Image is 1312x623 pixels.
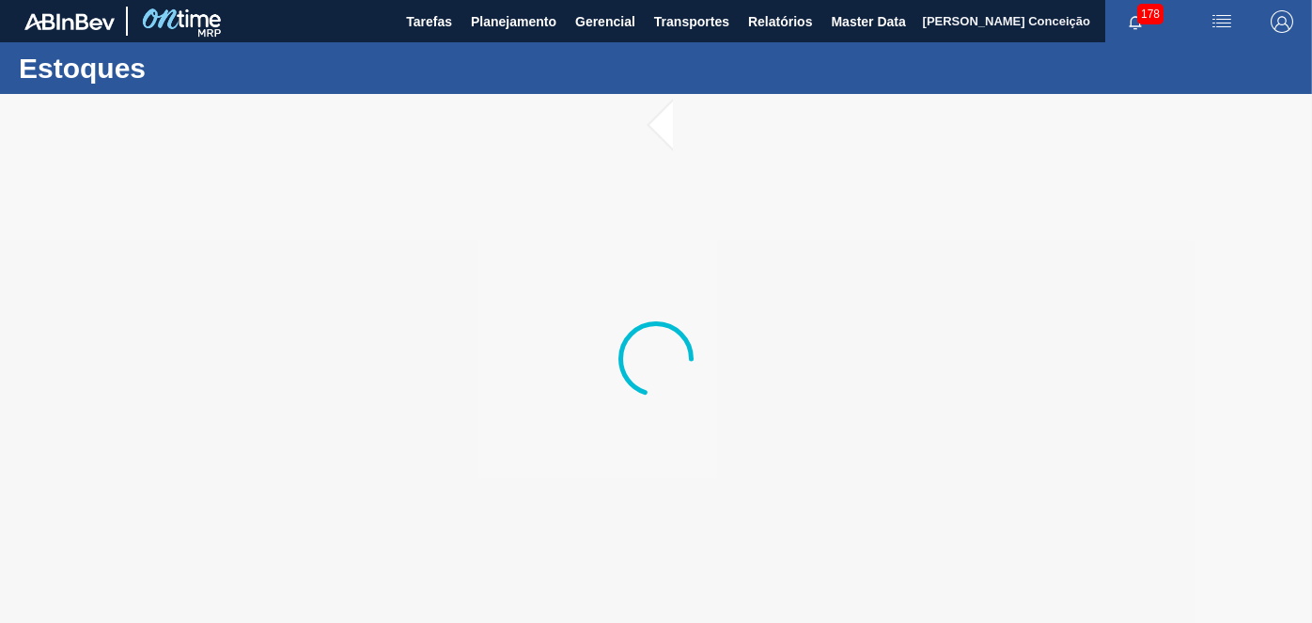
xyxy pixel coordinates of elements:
[1137,4,1164,24] span: 178
[748,10,812,33] span: Relatórios
[406,10,452,33] span: Tarefas
[1271,10,1293,33] img: Logout
[19,57,352,79] h1: Estoques
[24,13,115,30] img: TNhmsLtSVTkK8tSr43FrP2fwEKptu5GPRR3wAAAABJRU5ErkJggg==
[471,10,556,33] span: Planejamento
[831,10,905,33] span: Master Data
[1105,8,1165,35] button: Notificações
[654,10,729,33] span: Transportes
[1210,10,1233,33] img: userActions
[575,10,635,33] span: Gerencial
